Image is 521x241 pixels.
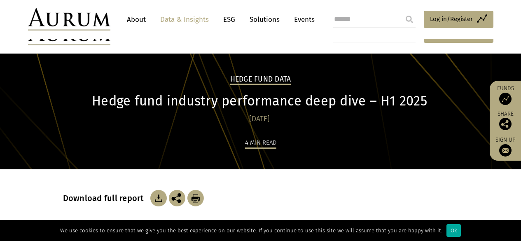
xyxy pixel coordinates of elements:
[499,144,512,157] img: Sign up to our newsletter
[28,8,110,30] img: Aurum
[245,138,276,149] div: 4 min read
[156,12,213,27] a: Data & Insights
[150,190,167,206] img: Download Article
[63,93,456,109] h1: Hedge fund industry performance deep dive – H1 2025
[494,136,517,157] a: Sign up
[430,14,473,24] span: Log in/Register
[494,111,517,130] div: Share
[499,118,512,130] img: Share this post
[123,12,150,27] a: About
[401,11,418,28] input: Submit
[290,12,315,27] a: Events
[187,190,204,206] img: Download Article
[63,113,456,125] div: [DATE]
[446,224,461,237] div: Ok
[499,93,512,105] img: Access Funds
[219,12,239,27] a: ESG
[494,85,517,105] a: Funds
[424,11,493,28] a: Log in/Register
[230,75,291,85] h2: Hedge Fund Data
[245,12,284,27] a: Solutions
[63,193,148,203] h3: Download full report
[169,190,185,206] img: Share this post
